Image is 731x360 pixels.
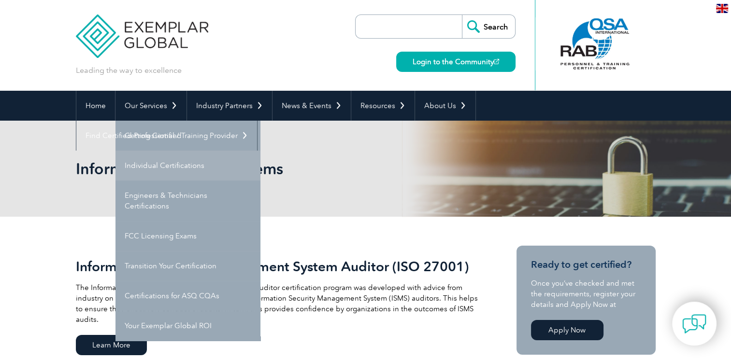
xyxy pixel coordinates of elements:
a: Login to the Community [396,52,516,72]
img: open_square.png [494,59,499,64]
p: Leading the way to excellence [76,65,182,76]
p: The Information Security Management System (ISMS) Auditor certification program was developed wit... [76,282,482,325]
a: Find Certified Professional / Training Provider [76,121,257,151]
h2: Information Security Management System Auditor (ISO 27001) [76,259,482,274]
a: Our Services [115,91,186,121]
p: Once you’ve checked and met the requirements, register your details and Apply Now at [531,278,641,310]
a: News & Events [272,91,351,121]
a: Your Exemplar Global ROI [115,311,260,341]
a: Industry Partners [187,91,272,121]
a: Engineers & Technicians Certifications [115,180,260,221]
h3: Ready to get certified? [531,259,641,271]
a: Apply Now [531,320,603,340]
input: Search [462,15,515,38]
a: Resources [351,91,415,121]
a: About Us [415,91,475,121]
a: Home [76,91,115,121]
img: en [716,4,728,13]
a: FCC Licensing Exams [115,221,260,251]
a: Certifications for ASQ CQAs [115,281,260,311]
a: Individual Certifications [115,151,260,180]
img: contact-chat.png [682,312,706,336]
span: Learn More [76,335,147,355]
a: Transition Your Certification [115,251,260,281]
h1: Information Security Systems [76,159,447,178]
